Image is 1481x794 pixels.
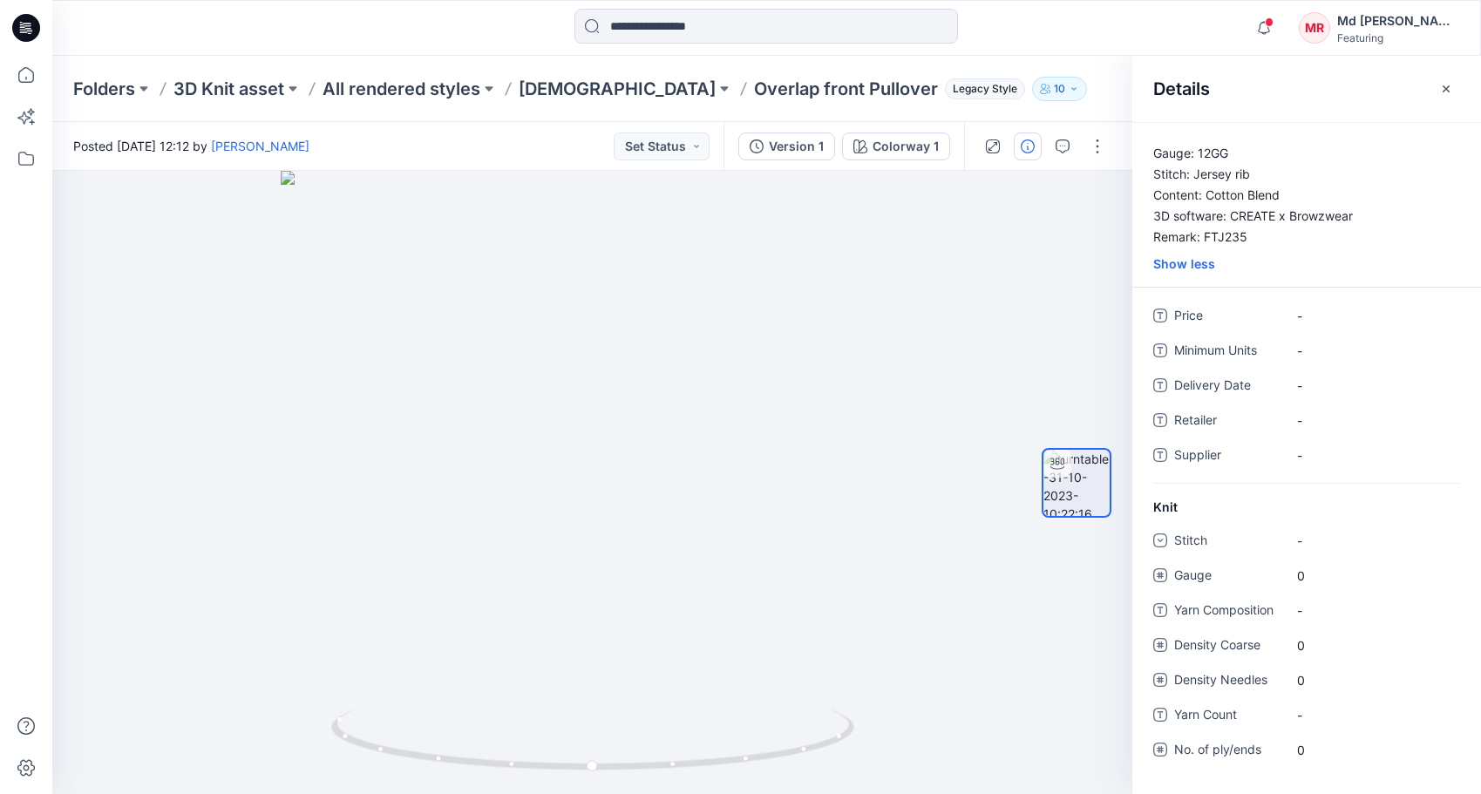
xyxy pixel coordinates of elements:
[1297,342,1449,360] span: -
[173,77,284,101] a: 3D Knit asset
[1174,565,1279,589] span: Gauge
[1174,445,1279,469] span: Supplier
[945,78,1025,99] span: Legacy Style
[211,139,309,153] a: [PERSON_NAME]
[873,137,939,156] div: Colorway 1
[1337,31,1459,44] div: Featuring
[1297,601,1449,620] span: -
[1054,79,1065,98] p: 10
[1297,636,1449,655] span: 0
[323,77,480,101] a: All rendered styles
[1297,671,1449,689] span: 0
[1297,741,1449,759] span: 0
[1174,375,1279,399] span: Delivery Date
[1297,532,1323,550] div: -
[1174,739,1279,763] span: No. of ply/ends
[842,132,950,160] button: Colorway 1
[1297,307,1449,325] span: -
[1297,411,1449,430] span: -
[769,137,824,156] div: Version 1
[738,132,835,160] button: Version 1
[1174,530,1279,554] span: Stitch
[1153,78,1210,99] h2: Details
[519,77,716,101] a: [DEMOGRAPHIC_DATA]
[1174,410,1279,434] span: Retailer
[1174,635,1279,659] span: Density Coarse
[1174,340,1279,364] span: Minimum Units
[73,137,309,155] span: Posted [DATE] 12:12 by
[1132,254,1481,273] div: Show less
[1297,446,1449,465] span: -
[1297,567,1449,585] span: 0
[1299,12,1330,44] div: MR
[1174,305,1279,329] span: Price
[73,77,135,101] a: Folders
[1153,498,1178,516] span: Knit
[754,77,938,101] p: Overlap front Pullover
[1174,600,1279,624] span: Yarn Composition
[1297,706,1449,724] span: -
[1174,704,1279,729] span: Yarn Count
[1132,143,1481,248] p: Gauge: 12GG Stitch: Jersey rib Content: Cotton Blend 3D software: CREATE x Browzwear Remark: FTJ235
[1043,450,1110,516] img: turntable-31-10-2023-10:22:16
[1014,132,1042,160] button: Details
[938,77,1025,101] button: Legacy Style
[1174,669,1279,694] span: Density Needles
[1337,10,1459,31] div: Md [PERSON_NAME][DEMOGRAPHIC_DATA]
[1032,77,1087,101] button: 10
[1297,377,1449,395] span: -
